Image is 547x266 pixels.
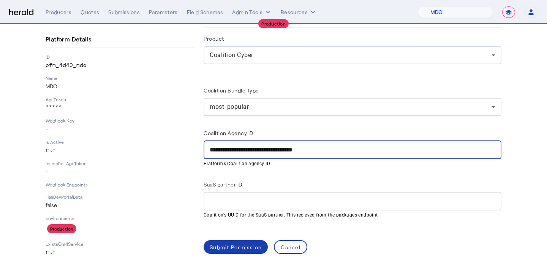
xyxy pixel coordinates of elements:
[204,240,268,254] button: Submit Permission
[46,194,194,200] p: HasDevPortalBeta
[281,243,300,251] div: Cancel
[46,8,71,16] div: Producers
[46,83,194,90] p: MDO
[204,87,259,94] label: Coalition Bundle Type
[204,181,242,188] label: SaaS partner ID
[210,103,249,110] span: most_popular
[210,51,253,59] span: Coalition Cyber
[46,96,194,102] p: Api Token
[187,8,223,16] div: Field Schemas
[46,139,194,145] p: Is Active
[274,240,307,254] button: Cancel
[204,159,497,167] mat-hint: Platform's Coalition agency ID.
[108,8,140,16] div: Submissions
[258,19,289,28] div: Production
[47,224,76,233] div: Production
[46,35,94,44] h4: Platform Details
[46,147,194,154] p: true
[281,8,317,16] button: Resources dropdown menu
[9,9,33,16] img: Herald Logo
[204,130,253,136] label: Coalition Agency ID
[46,248,194,256] p: true
[46,125,194,133] p: -
[149,8,178,16] div: Parameters
[204,210,497,219] mat-hint: Coalition's UUID for the SaaS partner. This recieved from the packages endpoint
[232,8,272,16] button: internal dropdown menu
[46,160,194,166] p: Inscipher Api Token
[46,215,194,221] p: Environments
[46,118,194,124] p: Webhook Key
[204,35,224,42] label: Product
[81,8,99,16] div: Quotes
[210,243,262,251] div: Submit Permission
[46,201,194,209] p: false
[46,75,194,81] p: Name
[46,241,194,247] p: ExistsOnIdService
[46,168,194,175] p: -
[46,182,194,188] p: Webhook Endpoints
[46,54,194,60] p: ID
[46,61,194,69] p: pfm_4d40_mdo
